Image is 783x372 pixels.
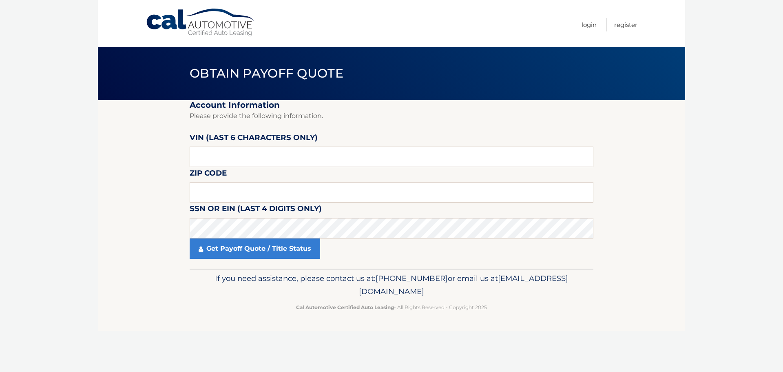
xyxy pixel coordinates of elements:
a: Login [582,18,597,31]
a: Get Payoff Quote / Title Status [190,238,320,259]
label: VIN (last 6 characters only) [190,131,318,147]
strong: Cal Automotive Certified Auto Leasing [296,304,394,310]
p: If you need assistance, please contact us at: or email us at [195,272,588,298]
label: Zip Code [190,167,227,182]
span: [PHONE_NUMBER] [376,274,448,283]
a: Register [614,18,637,31]
label: SSN or EIN (last 4 digits only) [190,203,322,218]
a: Cal Automotive [146,8,256,37]
p: - All Rights Reserved - Copyright 2025 [195,303,588,312]
span: Obtain Payoff Quote [190,66,343,81]
h2: Account Information [190,100,593,110]
p: Please provide the following information. [190,110,593,122]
